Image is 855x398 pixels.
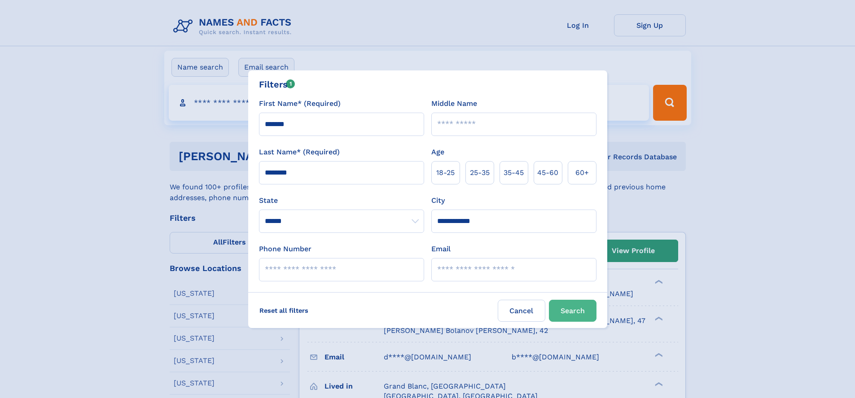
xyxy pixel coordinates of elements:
label: Age [431,147,444,157]
span: 25‑35 [470,167,490,178]
label: Email [431,244,451,254]
label: Middle Name [431,98,477,109]
div: Filters [259,78,295,91]
span: 35‑45 [504,167,524,178]
label: Last Name* (Required) [259,147,340,157]
span: 60+ [575,167,589,178]
label: State [259,195,424,206]
span: 45‑60 [537,167,558,178]
label: First Name* (Required) [259,98,341,109]
span: 18‑25 [436,167,455,178]
label: City [431,195,445,206]
label: Cancel [498,300,545,322]
button: Search [549,300,596,322]
label: Phone Number [259,244,311,254]
label: Reset all filters [254,300,314,321]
